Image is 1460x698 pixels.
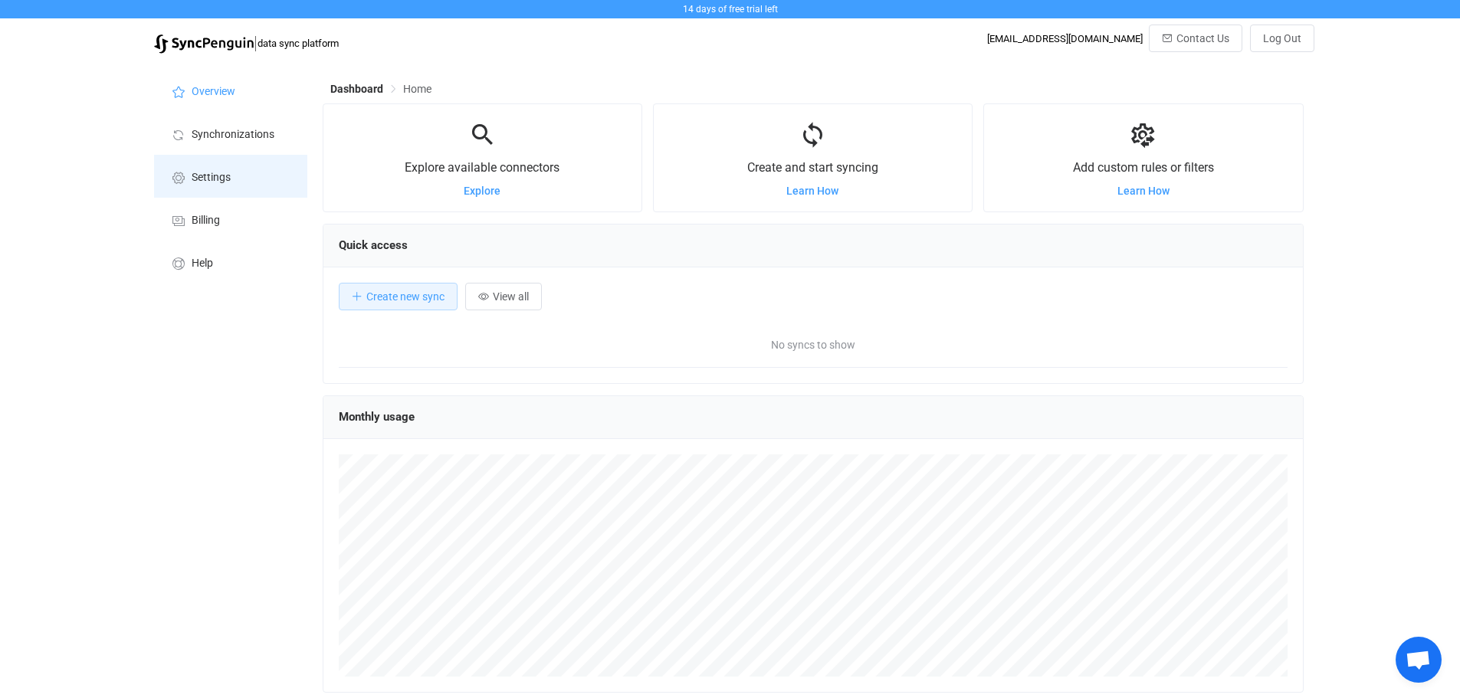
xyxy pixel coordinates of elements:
span: 14 days of free trial left [683,4,778,15]
div: [EMAIL_ADDRESS][DOMAIN_NAME] [987,33,1143,44]
span: Quick access [339,238,408,252]
span: Settings [192,172,231,184]
button: View all [465,283,542,310]
span: | [254,32,258,54]
a: Explore [464,185,500,197]
span: data sync platform [258,38,339,49]
a: Overview [154,69,307,112]
a: Help [154,241,307,283]
span: Add custom rules or filters [1073,160,1214,175]
span: Help [192,257,213,270]
span: Contact Us [1176,32,1229,44]
button: Create new sync [339,283,458,310]
span: Monthly usage [339,410,415,424]
span: Billing [192,215,220,227]
a: Learn How [1117,185,1170,197]
img: syncpenguin.svg [154,34,254,54]
a: Open chat [1396,637,1442,683]
a: Synchronizations [154,112,307,155]
span: Create and start syncing [747,160,878,175]
span: Log Out [1263,32,1301,44]
a: Learn How [786,185,838,197]
span: Synchronizations [192,129,274,141]
span: View all [493,290,529,303]
button: Log Out [1250,25,1314,52]
span: Home [403,83,431,95]
span: Dashboard [330,83,383,95]
div: Breadcrumb [330,84,431,94]
span: Overview [192,86,235,98]
a: |data sync platform [154,32,339,54]
a: Settings [154,155,307,198]
span: Explore available connectors [405,160,559,175]
button: Contact Us [1149,25,1242,52]
a: Billing [154,198,307,241]
span: No syncs to show [576,322,1050,368]
span: Create new sync [366,290,445,303]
